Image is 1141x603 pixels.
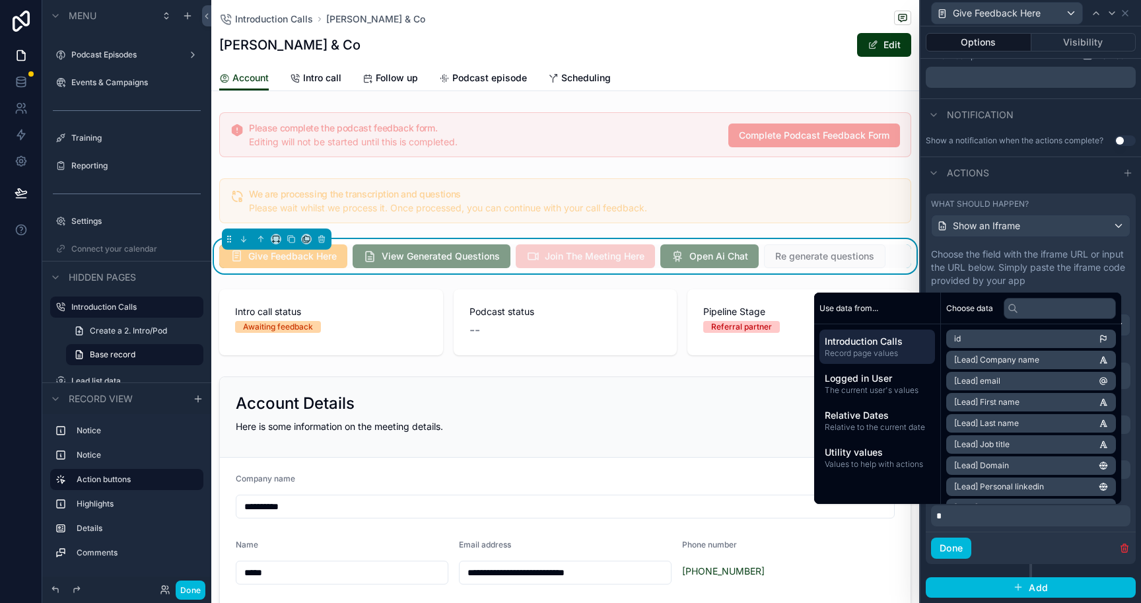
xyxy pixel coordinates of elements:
[66,320,203,341] a: Create a 2. Intro/Pod
[926,577,1136,598] button: Add
[931,538,971,559] button: Done
[561,71,611,85] span: Scheduling
[42,414,211,577] div: scrollable content
[825,385,930,396] span: The current user's values
[825,372,930,385] span: Logged in User
[439,66,527,92] a: Podcast episode
[825,446,930,459] span: Utility values
[77,499,193,509] label: Highlights
[857,33,911,57] button: Edit
[77,548,193,558] label: Comments
[814,324,940,480] div: scrollable content
[66,344,203,365] a: Base record
[931,248,1130,287] p: Choose the field with the iframe URL or input the URL below. Simply paste the iframe code provide...
[825,459,930,470] span: Values to help with actions
[235,13,313,26] span: Introduction Calls
[232,71,269,85] span: Account
[926,33,1031,52] button: Options
[176,581,205,600] button: Done
[931,199,1029,209] label: What should happen?
[77,523,193,534] label: Details
[931,2,1083,24] button: Give Feedback Here
[376,71,418,85] span: Follow up
[71,216,195,227] label: Settings
[219,66,269,91] a: Account
[326,13,425,26] a: [PERSON_NAME] & Co
[825,335,930,348] span: Introduction Calls
[71,244,195,254] label: Connect your calendar
[926,67,1136,88] div: scrollable content
[69,9,96,22] span: Menu
[71,133,195,143] label: Training
[71,160,195,171] label: Reporting
[219,13,313,26] a: Introduction Calls
[71,77,195,88] label: Events & Campaigns
[363,66,418,92] a: Follow up
[303,71,341,85] span: Intro call
[77,450,193,460] label: Notice
[946,303,993,314] span: Choose data
[69,392,133,406] span: Record view
[1031,33,1136,52] button: Visibility
[77,425,193,436] label: Notice
[71,50,177,60] label: Podcast Episodes
[947,108,1014,122] span: Notification
[71,376,195,386] label: Lead list data
[947,166,989,180] span: Actions
[290,66,341,92] a: Intro call
[1029,582,1048,594] span: Add
[219,36,361,54] h1: [PERSON_NAME] & Co
[825,422,930,433] span: Relative to the current date
[931,505,1130,526] div: scrollable content
[90,349,135,360] span: Base record
[77,474,193,485] label: Action buttons
[953,7,1041,20] span: Give Feedback Here
[90,326,167,336] span: Create a 2. Intro/Pod
[931,215,1130,237] button: Show an Iframe
[452,71,527,85] span: Podcast episode
[953,219,1020,232] span: Show an Iframe
[825,409,930,422] span: Relative Dates
[825,348,930,359] span: Record page values
[548,66,611,92] a: Scheduling
[926,135,1103,146] div: Show a notification when the actions complete?
[71,302,195,312] label: Introduction Calls
[69,271,136,284] span: Hidden pages
[819,303,878,314] span: Use data from...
